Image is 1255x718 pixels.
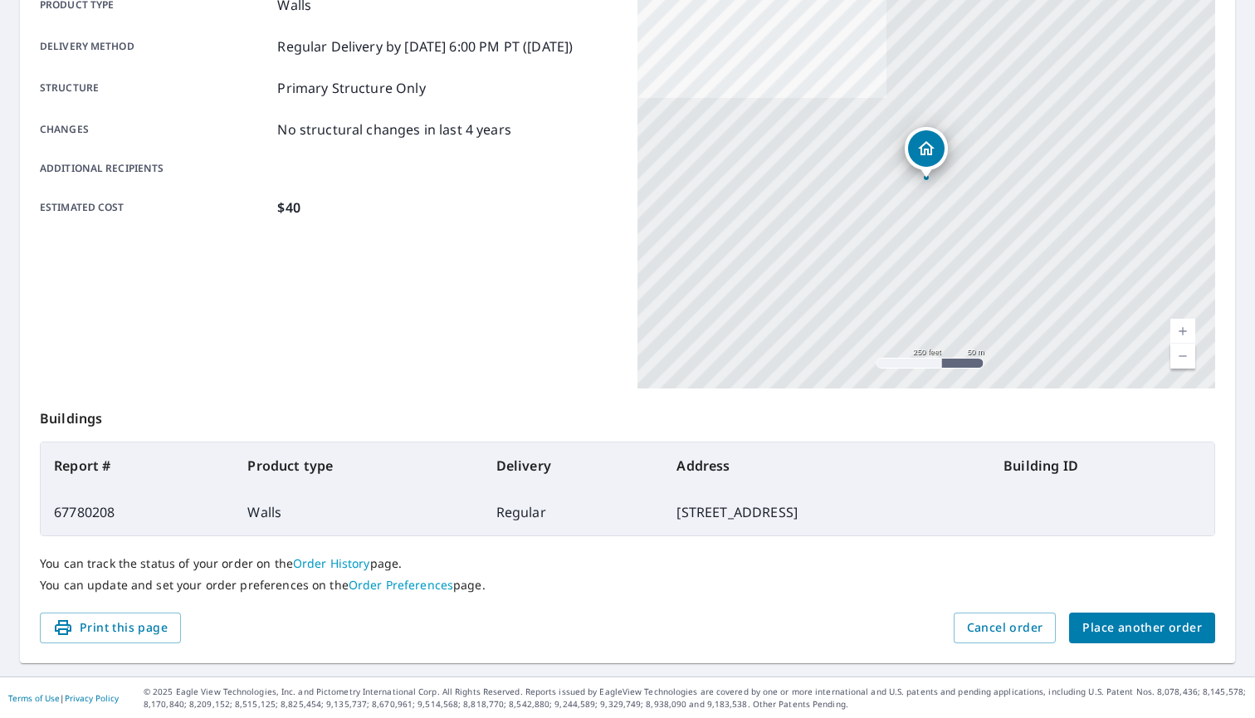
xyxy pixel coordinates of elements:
td: [STREET_ADDRESS] [663,489,990,535]
th: Product type [234,442,482,489]
th: Address [663,442,990,489]
p: Buildings [40,388,1215,442]
p: Additional recipients [40,161,271,176]
p: Changes [40,120,271,139]
p: Structure [40,78,271,98]
td: Regular [483,489,664,535]
span: Print this page [53,618,168,638]
th: Report # [41,442,234,489]
button: Print this page [40,613,181,643]
th: Delivery [483,442,664,489]
a: Terms of Use [8,692,60,704]
th: Building ID [990,442,1214,489]
p: Estimated cost [40,198,271,217]
p: You can track the status of your order on the page. [40,556,1215,571]
span: Place another order [1082,618,1202,638]
p: Regular Delivery by [DATE] 6:00 PM PT ([DATE]) [277,37,573,56]
p: You can update and set your order preferences on the page. [40,578,1215,593]
a: Privacy Policy [65,692,119,704]
td: 67780208 [41,489,234,535]
a: Current Level 17, Zoom Out [1170,344,1195,369]
td: Walls [234,489,482,535]
a: Current Level 17, Zoom In [1170,319,1195,344]
span: Cancel order [967,618,1043,638]
a: Order Preferences [349,577,453,593]
p: | [8,693,119,703]
p: Primary Structure Only [277,78,425,98]
p: No structural changes in last 4 years [277,120,511,139]
p: Delivery method [40,37,271,56]
button: Place another order [1069,613,1215,643]
button: Cancel order [954,613,1057,643]
div: Dropped pin, building 1, Residential property, 708 Hillcrest Dr Thomson, GA 30824 [905,127,948,178]
p: © 2025 Eagle View Technologies, Inc. and Pictometry International Corp. All Rights Reserved. Repo... [144,686,1247,711]
a: Order History [293,555,370,571]
p: $40 [277,198,300,217]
